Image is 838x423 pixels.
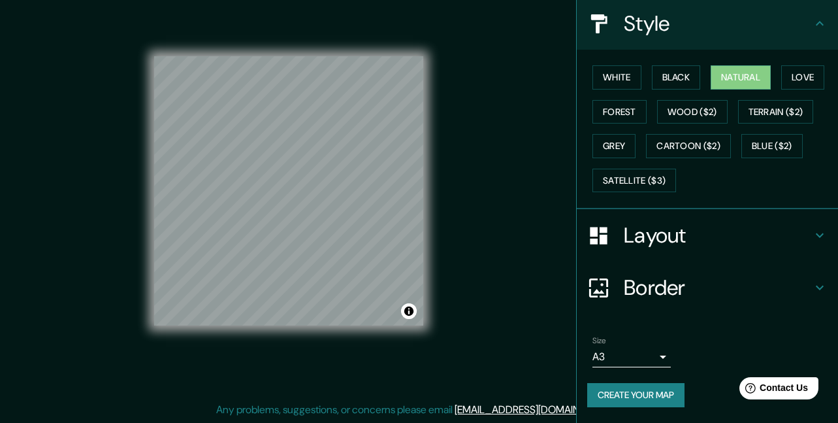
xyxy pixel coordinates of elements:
[657,100,728,124] button: Wood ($2)
[592,169,676,193] button: Satellite ($3)
[624,275,812,301] h4: Border
[587,383,685,407] button: Create your map
[711,65,771,90] button: Natural
[577,262,838,314] div: Border
[738,100,814,124] button: Terrain ($2)
[592,347,671,367] div: A3
[781,65,824,90] button: Love
[624,222,812,248] h4: Layout
[592,335,606,347] label: Size
[216,402,618,418] p: Any problems, suggestions, or concerns please email .
[652,65,701,90] button: Black
[401,303,417,319] button: Toggle attribution
[455,403,616,416] a: [EMAIL_ADDRESS][DOMAIN_NAME]
[624,10,812,37] h4: Style
[592,100,647,124] button: Forest
[577,209,838,262] div: Layout
[592,134,636,158] button: Grey
[646,134,731,158] button: Cartoon ($2)
[154,56,423,326] canvas: Map
[722,372,824,409] iframe: Help widget launcher
[592,65,641,90] button: White
[741,134,803,158] button: Blue ($2)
